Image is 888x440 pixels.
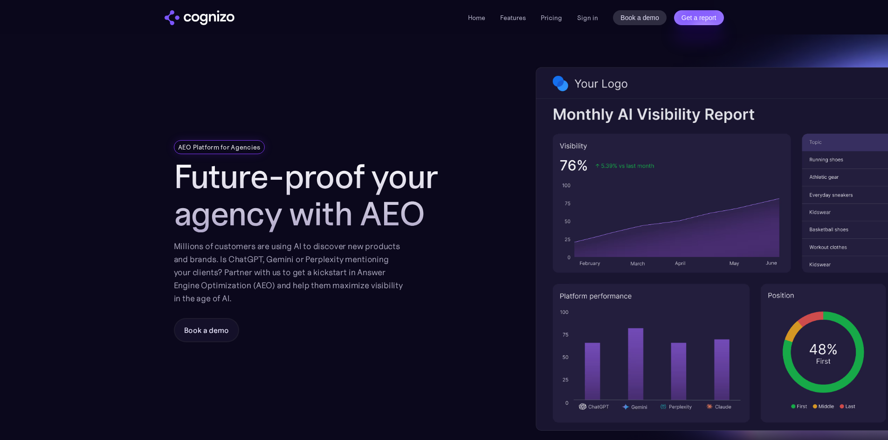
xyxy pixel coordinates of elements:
a: home [165,10,234,25]
a: Book a demo [174,318,239,342]
div: Millions of customers are using AI to discover new products and brands. Is ChatGPT, Gemini or Per... [174,240,403,305]
div: Book a demo [184,325,229,336]
a: Pricing [541,14,562,22]
a: Book a demo [613,10,667,25]
h1: Future-proof your agency with AEO [174,158,463,232]
img: cognizo logo [165,10,234,25]
a: Features [500,14,526,22]
a: Get a report [674,10,724,25]
div: AEO Platform for Agencies [178,142,261,152]
a: Home [468,14,485,22]
a: Sign in [577,12,598,23]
